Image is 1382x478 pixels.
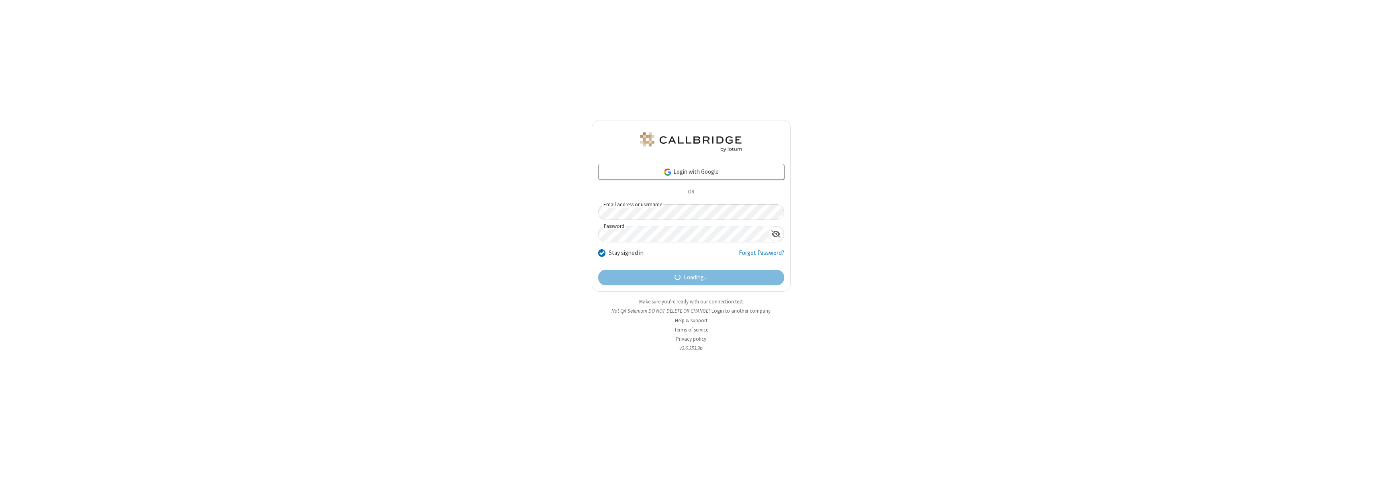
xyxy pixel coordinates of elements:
[639,132,743,152] img: QA Selenium DO NOT DELETE OR CHANGE
[685,187,697,198] span: OR
[1362,457,1376,472] iframe: Chat
[598,204,784,220] input: Email address or username
[609,248,644,258] label: Stay signed in
[663,168,672,177] img: google-icon.png
[768,226,784,241] div: Show password
[639,298,743,305] a: Make sure you're ready with our connection test
[675,317,707,324] a: Help & support
[599,226,768,242] input: Password
[684,273,707,282] span: Loading...
[598,270,784,286] button: Loading...
[739,248,784,264] a: Forgot Password?
[592,344,791,352] li: v2.6.353.3b
[598,164,784,180] a: Login with Google
[676,336,706,342] a: Privacy policy
[711,307,771,315] button: Login to another company
[674,326,708,333] a: Terms of service
[592,307,791,315] li: Not QA Selenium DO NOT DELETE OR CHANGE?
